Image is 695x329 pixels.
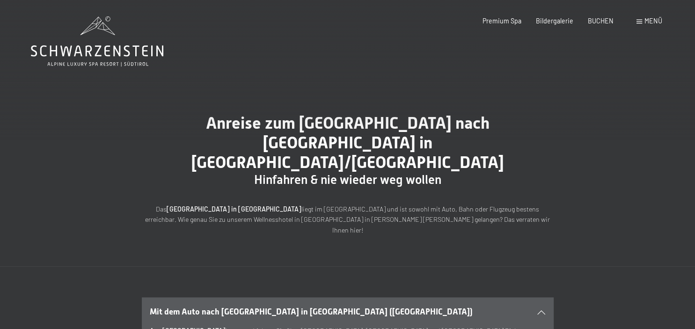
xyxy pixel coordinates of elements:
[167,205,301,213] strong: [GEOGRAPHIC_DATA] in [GEOGRAPHIC_DATA]
[588,17,614,25] a: BUCHEN
[191,113,504,172] span: Anreise zum [GEOGRAPHIC_DATA] nach [GEOGRAPHIC_DATA] in [GEOGRAPHIC_DATA]/[GEOGRAPHIC_DATA]
[254,173,441,187] span: Hinfahren & nie wieder weg wollen
[150,307,473,316] span: Mit dem Auto nach [GEOGRAPHIC_DATA] in [GEOGRAPHIC_DATA] ([GEOGRAPHIC_DATA])
[644,17,662,25] span: Menü
[483,17,521,25] a: Premium Spa
[536,17,573,25] a: Bildergalerie
[142,204,554,236] p: Das liegt im [GEOGRAPHIC_DATA] und ist sowohl mit Auto, Bahn oder Flugzeug bestens erreichbar. Wi...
